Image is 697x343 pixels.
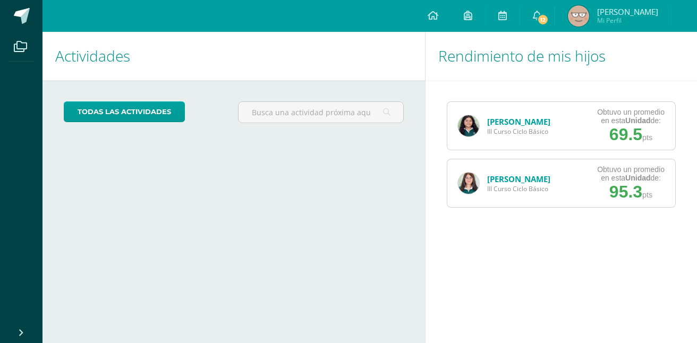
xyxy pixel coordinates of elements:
[487,174,550,184] a: [PERSON_NAME]
[64,101,185,122] a: todas las Actividades
[597,6,658,17] span: [PERSON_NAME]
[487,184,550,193] span: III Curso Ciclo Básico
[458,115,479,136] img: 2bf2ab1b43c3ed663b27814840faa689.png
[625,116,650,125] strong: Unidad
[458,173,479,194] img: 0e60629dab602ce54b66b2be11bfd4d5.png
[597,16,658,25] span: Mi Perfil
[487,127,550,136] span: III Curso Ciclo Básico
[487,116,550,127] a: [PERSON_NAME]
[438,32,684,80] h1: Rendimiento de mis hijos
[642,133,652,142] span: pts
[597,165,665,182] div: Obtuvo un promedio en esta de:
[642,191,652,199] span: pts
[568,5,589,27] img: da0de1698857389b01b9913c08ee4643.png
[597,108,665,125] div: Obtuvo un promedio en esta de:
[609,125,642,144] span: 69.5
[625,174,650,182] strong: Unidad
[609,182,642,201] span: 95.3
[55,32,412,80] h1: Actividades
[239,102,403,123] input: Busca una actividad próxima aquí...
[537,14,549,25] span: 12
